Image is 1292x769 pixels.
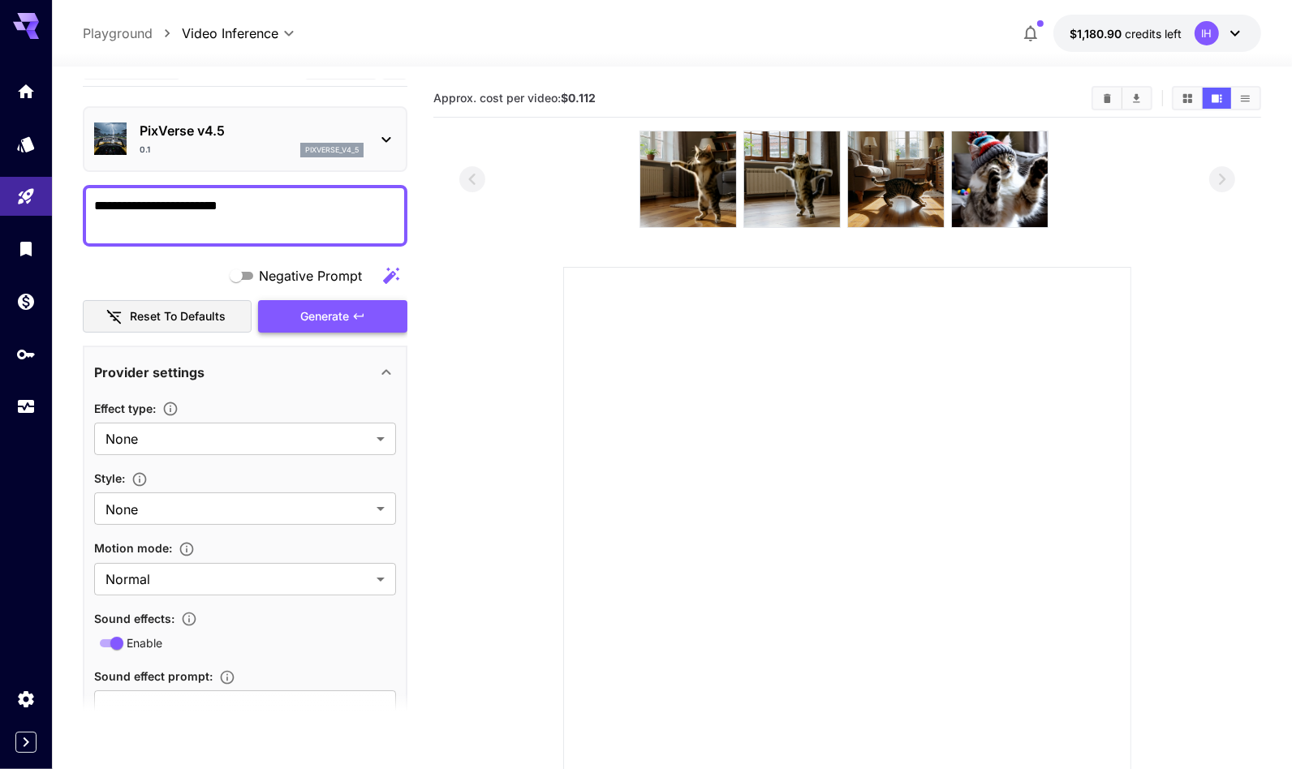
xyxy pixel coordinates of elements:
[16,81,36,101] div: Home
[16,291,36,311] div: Wallet
[140,144,150,156] p: 0.1
[106,500,370,519] span: None
[1125,27,1182,41] span: credits left
[94,669,213,683] span: Sound effect prompt :
[83,300,252,333] button: Reset to defaults
[258,300,407,333] button: Generate
[952,131,1048,227] img: AAAAAElFTkSuQmCC
[213,669,242,685] button: Optional. Describe the kind of sound effect you want (e.g. 'explosion', 'footsteps'). Leave empty...
[1195,21,1219,45] div: IH
[94,353,396,392] div: Provider settings
[106,569,370,589] span: Normal
[561,91,596,105] b: $0.112
[182,24,278,43] span: Video Inference
[305,144,359,156] p: pixverse_v4_5
[83,24,153,43] a: Playground
[83,24,182,43] nav: breadcrumb
[1053,15,1261,52] button: $1,180.89983IH
[106,429,370,449] span: None
[300,307,349,327] span: Generate
[94,114,396,164] div: PixVerse v4.50.1pixverse_v4_5
[1203,88,1231,109] button: Show videos in video view
[433,91,596,105] span: Approx. cost per video:
[94,363,205,382] p: Provider settings
[94,612,174,625] span: Sound effects :
[140,121,364,140] p: PixVerse v4.5
[16,344,36,364] div: API Keys
[94,402,156,415] span: Effect type :
[1172,86,1261,110] div: Show videos in grid viewShow videos in video viewShow videos in list view
[16,134,36,154] div: Models
[16,238,36,259] div: Library
[259,266,362,286] span: Negative Prompt
[744,131,840,227] img: wJuYTUt2b1JXQAAAABJRU5ErkJggg==
[848,131,944,227] img: Vc0+lUaaofjFe1zjb6IY5LDaZh6IgSBA2cAuzDs0wdNJJcZlr+5rfzfsiTUdymRuq3Hkuio9uiAP7ikM8f9UtNXncrXvCeayA...
[16,689,36,709] div: Settings
[174,611,204,627] button: Controls whether to generate background sound or music.
[1070,25,1182,42] div: $1,180.89983
[127,634,162,651] span: Enable
[1070,27,1125,41] span: $1,180.90
[1122,88,1151,109] button: Download All
[94,541,172,555] span: Motion mode :
[16,397,36,417] div: Usage
[16,187,36,207] div: Playground
[1231,88,1260,109] button: Show videos in list view
[94,471,125,485] span: Style :
[1092,86,1152,110] div: Clear videosDownload All
[640,131,736,227] img: m99s0ucVWhM7ko8YVS1fYAD+WgDwvwBHLd9LxoHp6gAAAABJRU5ErkJggg==
[15,732,37,753] button: Expand sidebar
[1093,88,1122,109] button: Clear videos
[1174,88,1202,109] button: Show videos in grid view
